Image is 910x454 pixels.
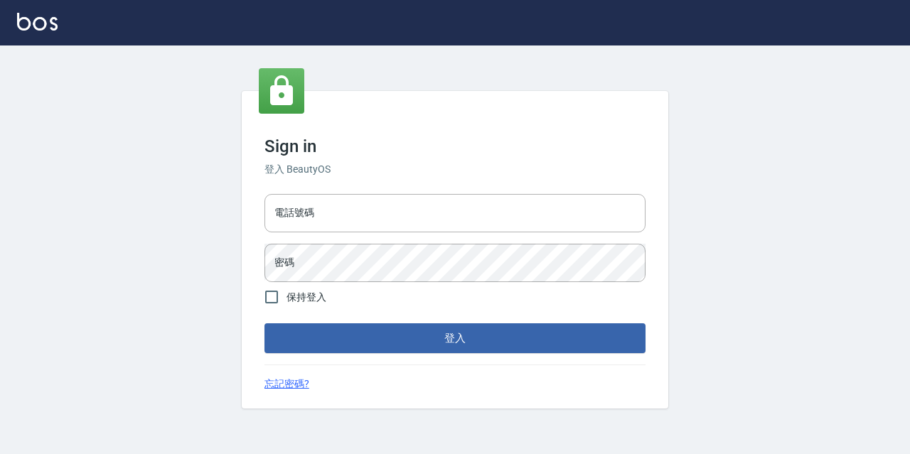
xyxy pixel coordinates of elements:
[264,162,646,177] h6: 登入 BeautyOS
[264,323,646,353] button: 登入
[264,377,309,391] a: 忘記密碼?
[287,290,326,305] span: 保持登入
[264,136,646,156] h3: Sign in
[17,13,58,31] img: Logo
